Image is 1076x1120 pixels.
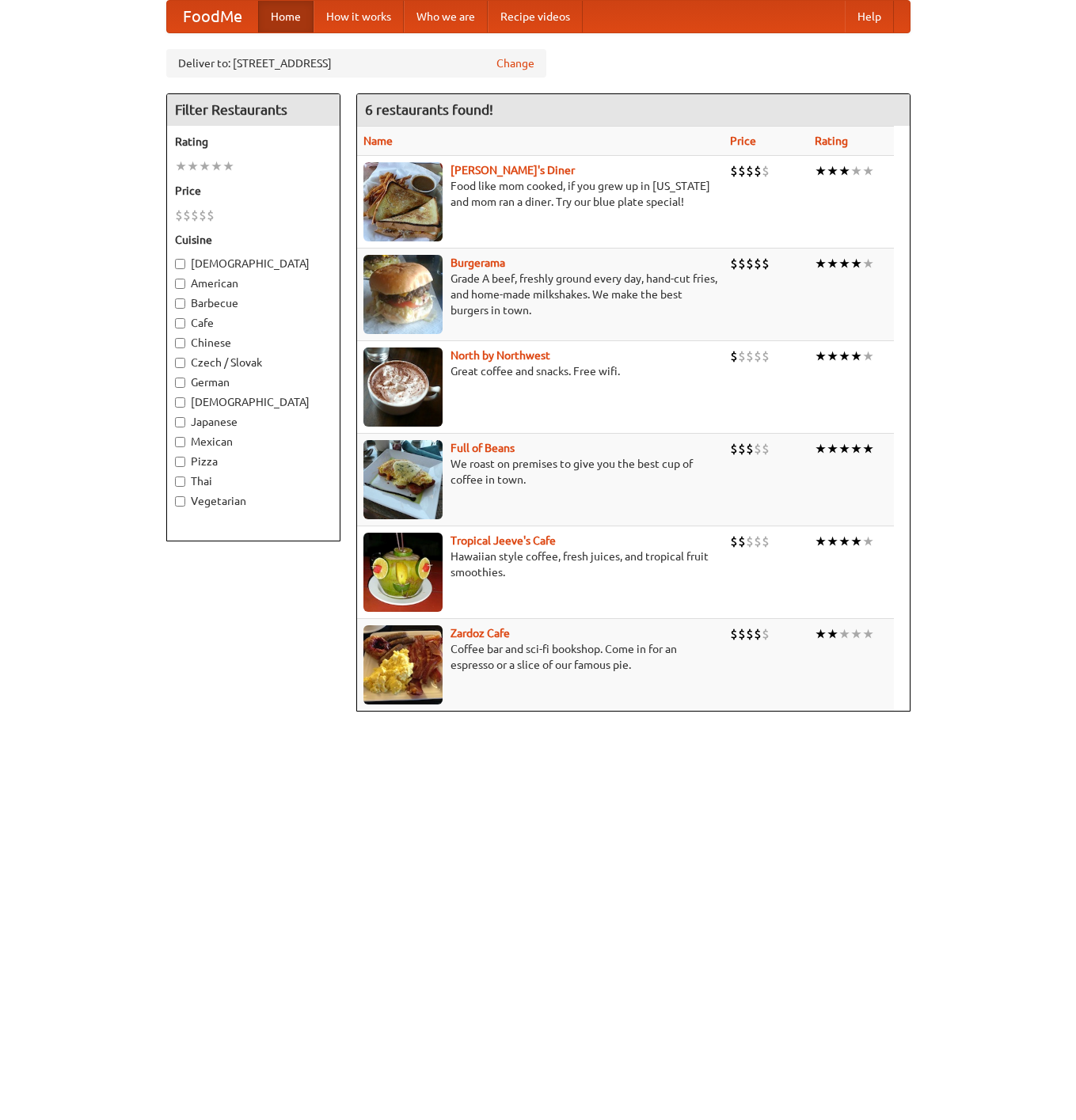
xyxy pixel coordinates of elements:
[838,162,850,180] li: ★
[754,440,762,457] li: $
[451,349,550,362] b: North by Northwest
[363,347,443,427] img: north.jpg
[730,347,738,365] li: $
[815,347,827,365] li: ★
[199,207,207,224] li: $
[762,255,770,272] li: $
[746,162,754,180] li: $
[850,162,862,180] li: ★
[730,162,738,180] li: $
[838,625,850,643] li: ★
[838,440,850,457] li: ★
[738,440,746,457] li: $
[738,347,746,365] li: $
[862,440,874,457] li: ★
[175,134,332,150] h5: Rating
[175,275,332,291] label: American
[175,454,332,469] label: Pizza
[862,625,874,643] li: ★
[815,440,827,457] li: ★
[363,456,717,488] p: We roast on premises to give you the best cup of coffee in town.
[222,158,234,175] li: ★
[211,158,222,175] li: ★
[815,135,848,147] a: Rating
[746,255,754,272] li: $
[363,271,717,318] p: Grade A beef, freshly ground every day, hand-cut fries, and home-made milkshakes. We make the bes...
[827,347,838,365] li: ★
[815,533,827,550] li: ★
[175,355,332,370] label: Czech / Slovak
[175,338,185,348] input: Chinese
[850,533,862,550] li: ★
[730,533,738,550] li: $
[451,164,575,177] a: [PERSON_NAME]'s Diner
[451,256,505,269] a: Burgerama
[363,178,717,210] p: Food like mom cooked, if you grew up in [US_STATE] and mom ran a diner. Try our blue plate special!
[738,625,746,643] li: $
[838,255,850,272] li: ★
[175,493,332,509] label: Vegetarian
[175,256,332,271] label: [DEMOGRAPHIC_DATA]
[850,440,862,457] li: ★
[746,533,754,550] li: $
[175,298,185,309] input: Barbecue
[738,533,746,550] li: $
[175,279,185,289] input: American
[754,347,762,365] li: $
[175,397,185,408] input: [DEMOGRAPHIC_DATA]
[175,335,332,351] label: Chinese
[191,207,199,224] li: $
[363,162,443,241] img: sallys.jpg
[845,1,894,32] a: Help
[175,473,332,489] label: Thai
[838,347,850,365] li: ★
[827,533,838,550] li: ★
[363,255,443,334] img: burgerama.jpg
[175,394,332,410] label: [DEMOGRAPHIC_DATA]
[175,207,183,224] li: $
[175,318,185,328] input: Cafe
[730,440,738,457] li: $
[862,533,874,550] li: ★
[199,158,211,175] li: ★
[815,625,827,643] li: ★
[762,347,770,365] li: $
[738,255,746,272] li: $
[754,255,762,272] li: $
[363,440,443,519] img: beans.jpg
[404,1,488,32] a: Who we are
[730,625,738,643] li: $
[167,1,258,32] a: FoodMe
[862,162,874,180] li: ★
[363,363,717,379] p: Great coffee and snacks. Free wifi.
[746,440,754,457] li: $
[496,55,534,71] a: Change
[175,378,185,388] input: German
[730,255,738,272] li: $
[175,315,332,331] label: Cafe
[827,255,838,272] li: ★
[175,183,332,199] h5: Price
[862,255,874,272] li: ★
[175,374,332,390] label: German
[827,625,838,643] li: ★
[451,442,515,454] a: Full of Beans
[187,158,199,175] li: ★
[166,49,546,78] div: Deliver to: [STREET_ADDRESS]
[451,534,556,547] a: Tropical Jeeve's Cafe
[175,295,332,311] label: Barbecue
[363,641,717,673] p: Coffee bar and sci-fi bookshop. Come in for an espresso or a slice of our famous pie.
[488,1,583,32] a: Recipe videos
[746,347,754,365] li: $
[175,358,185,368] input: Czech / Slovak
[850,625,862,643] li: ★
[738,162,746,180] li: $
[207,207,215,224] li: $
[175,457,185,467] input: Pizza
[746,625,754,643] li: $
[175,158,187,175] li: ★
